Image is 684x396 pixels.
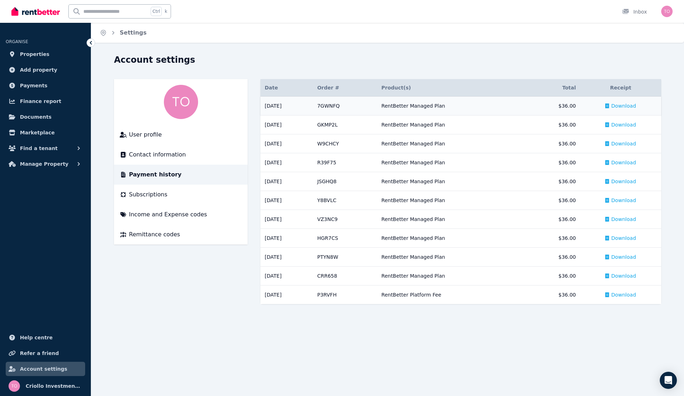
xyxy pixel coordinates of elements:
span: Marketplace [20,128,55,137]
div: RentBetter Managed Plan [382,272,522,279]
span: Income and Expense codes [129,210,207,219]
a: Income and Expense codes [120,210,242,219]
a: Add property [6,63,85,77]
td: PTYN8W [313,248,377,267]
td: $36.00 [527,286,580,304]
td: [DATE] [260,286,313,304]
td: R39F75 [313,153,377,172]
a: Documents [6,110,85,124]
span: Download [611,272,636,279]
th: Total [527,79,580,97]
div: RentBetter Platform Fee [382,291,522,298]
td: [DATE] [260,191,313,210]
td: P3RVFH [313,286,377,304]
a: Refer a friend [6,346,85,360]
div: Open Intercom Messenger [660,372,677,389]
td: $36.00 [527,210,580,229]
th: Date [260,79,313,97]
td: 7GWNFQ [313,97,377,115]
span: Download [611,140,636,147]
td: Y8BVLC [313,191,377,210]
a: Payment history [120,170,242,179]
td: $36.00 [527,191,580,210]
span: Download [611,159,636,166]
td: [DATE] [260,267,313,286]
td: [DATE] [260,97,313,115]
a: Contact information [120,150,242,159]
div: RentBetter Managed Plan [382,140,522,147]
h1: Account settings [114,54,195,66]
div: RentBetter Managed Plan [382,159,522,166]
span: Ctrl [151,7,162,16]
span: Remittance codes [129,230,180,239]
img: Criollo Investments Pty Ltd; Tim O’Byrne [164,85,198,119]
td: $36.00 [527,153,580,172]
span: Account settings [20,365,67,373]
td: CRR658 [313,267,377,286]
td: [DATE] [260,210,313,229]
span: Contact information [129,150,186,159]
button: Find a tenant [6,141,85,155]
a: Account settings [6,362,85,376]
td: $36.00 [527,229,580,248]
span: Download [611,197,636,204]
a: Help centre [6,330,85,345]
span: Download [611,216,636,223]
td: $36.00 [527,172,580,191]
span: Download [611,253,636,261]
th: Receipt [580,79,662,97]
td: [DATE] [260,248,313,267]
span: Order # [317,84,339,91]
div: RentBetter Managed Plan [382,253,522,261]
span: k [165,9,167,14]
span: Add property [20,66,57,74]
td: $36.00 [527,267,580,286]
a: User profile [120,130,242,139]
span: Documents [20,113,52,121]
div: RentBetter Managed Plan [382,178,522,185]
div: RentBetter Managed Plan [382,216,522,223]
img: RentBetter [11,6,60,17]
td: $36.00 [527,115,580,134]
span: Download [611,121,636,128]
span: Payments [20,81,47,90]
img: Criollo Investments Pty Ltd; Tim O’Byrne [661,6,673,17]
div: RentBetter Managed Plan [382,102,522,109]
a: Settings [120,29,147,36]
a: Marketplace [6,125,85,140]
span: Properties [20,50,50,58]
span: Subscriptions [129,190,167,199]
div: RentBetter Managed Plan [382,235,522,242]
button: Manage Property [6,157,85,171]
td: GKMP2L [313,115,377,134]
span: Find a tenant [20,144,58,153]
span: ORGANISE [6,39,28,44]
div: Inbox [622,8,647,15]
td: [DATE] [260,153,313,172]
img: Criollo Investments Pty Ltd; Tim O’Byrne [9,380,20,392]
a: Subscriptions [120,190,242,199]
td: [DATE] [260,134,313,153]
span: Manage Property [20,160,68,168]
nav: Breadcrumb [91,23,155,43]
span: Help centre [20,333,53,342]
td: $36.00 [527,134,580,153]
span: Download [611,291,636,298]
a: Properties [6,47,85,61]
a: Payments [6,78,85,93]
td: JSGHQ8 [313,172,377,191]
span: Refer a friend [20,349,59,358]
span: Download [611,102,636,109]
td: [DATE] [260,115,313,134]
span: User profile [129,130,162,139]
a: Finance report [6,94,85,108]
td: [DATE] [260,172,313,191]
span: Download [611,235,636,242]
td: [DATE] [260,229,313,248]
th: Product(s) [377,79,527,97]
td: HGR7CS [313,229,377,248]
div: RentBetter Managed Plan [382,197,522,204]
td: $36.00 [527,248,580,267]
a: Remittance codes [120,230,242,239]
td: VZ3NC9 [313,210,377,229]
